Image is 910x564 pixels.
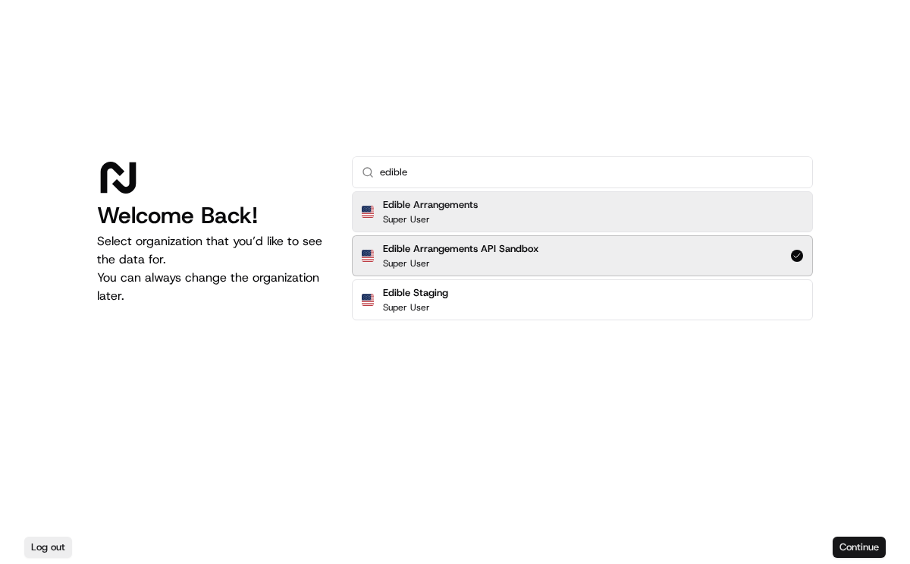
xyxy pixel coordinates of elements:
button: Continue [833,537,886,558]
button: Log out [24,537,72,558]
img: Flag of us [362,294,374,306]
p: Super User [383,257,430,269]
div: Suggestions [352,188,813,323]
p: Super User [383,301,430,314]
h2: Edible Arrangements [383,198,478,212]
h2: Edible Staging [383,286,448,300]
h2: Edible Arrangements API Sandbox [383,242,538,256]
img: Flag of us [362,250,374,262]
img: Flag of us [362,206,374,218]
p: Super User [383,213,430,225]
input: Type to search... [380,157,803,187]
p: Select organization that you’d like to see the data for. You can always change the organization l... [97,232,328,305]
h1: Welcome Back! [97,202,328,229]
